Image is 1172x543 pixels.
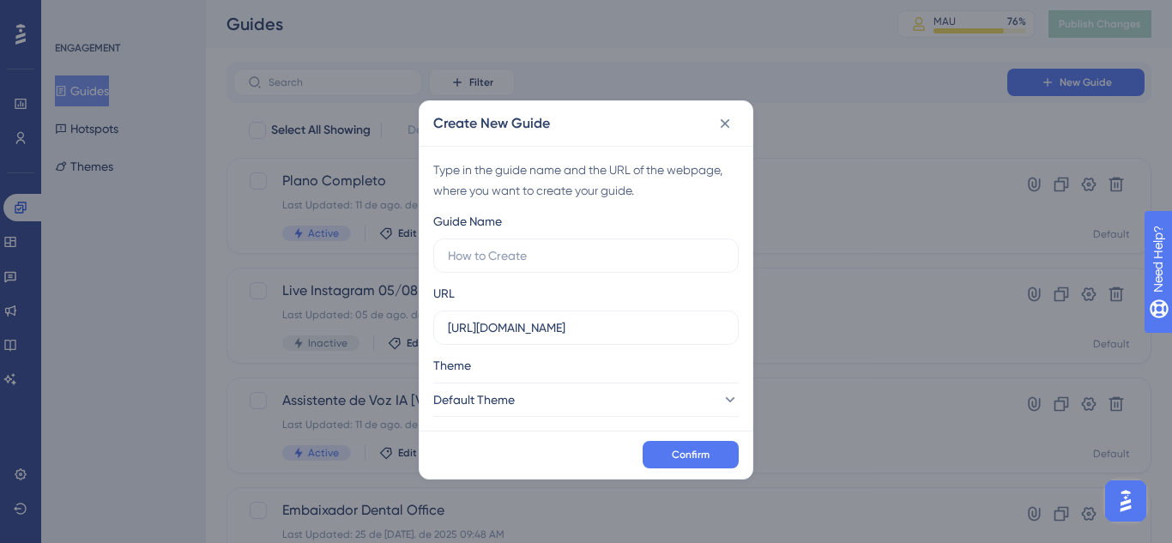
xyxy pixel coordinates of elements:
[448,318,724,337] input: https://www.example.com
[433,211,502,232] div: Guide Name
[433,160,739,201] div: Type in the guide name and the URL of the webpage, where you want to create your guide.
[40,4,107,25] span: Need Help?
[672,448,710,462] span: Confirm
[433,283,455,304] div: URL
[448,246,724,265] input: How to Create
[433,389,515,410] span: Default Theme
[1100,475,1151,527] iframe: UserGuiding AI Assistant Launcher
[433,355,471,376] span: Theme
[433,113,550,134] h2: Create New Guide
